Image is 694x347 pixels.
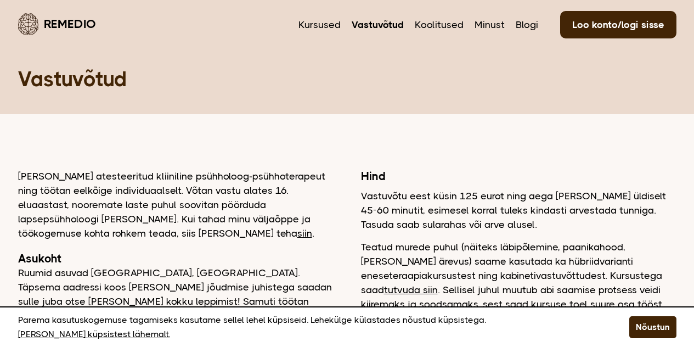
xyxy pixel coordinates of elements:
[298,18,341,32] a: Kursused
[384,284,438,295] a: tutvuda siin
[361,240,676,326] p: Teatud murede puhul (näiteks läbipõlemine, paanikahood, [PERSON_NAME] ärevus) saame kasutada ka h...
[352,18,404,32] a: Vastuvõtud
[415,18,464,32] a: Koolitused
[18,66,676,92] h1: Vastuvõtud
[629,316,676,338] button: Nõustun
[516,18,538,32] a: Blogi
[560,11,676,38] a: Loo konto/logi sisse
[361,189,676,232] p: Vastuvõtu eest küsin 125 eurot ning aega [PERSON_NAME] üldiselt 45-60 minutit, esimesel korral tu...
[18,313,602,342] p: Parema kasutuskogemuse tagamiseks kasutame sellel lehel küpsiseid. Lehekülge külastades nõustud k...
[18,266,334,323] p: Ruumid asuvad [GEOGRAPHIC_DATA], [GEOGRAPHIC_DATA]. Täpsema aadressi koos [PERSON_NAME] jõudmise ...
[297,228,312,239] a: siin
[18,11,96,37] a: Remedio
[18,251,334,266] h2: Asukoht
[361,169,676,183] h2: Hind
[18,13,38,35] img: Remedio logo
[475,18,505,32] a: Minust
[18,327,170,342] a: [PERSON_NAME] küpsistest lähemalt.
[18,169,334,240] p: [PERSON_NAME] atesteeritud kliiniline psühholoog-psühhoterapeut ning töötan eelkõige individuaals...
